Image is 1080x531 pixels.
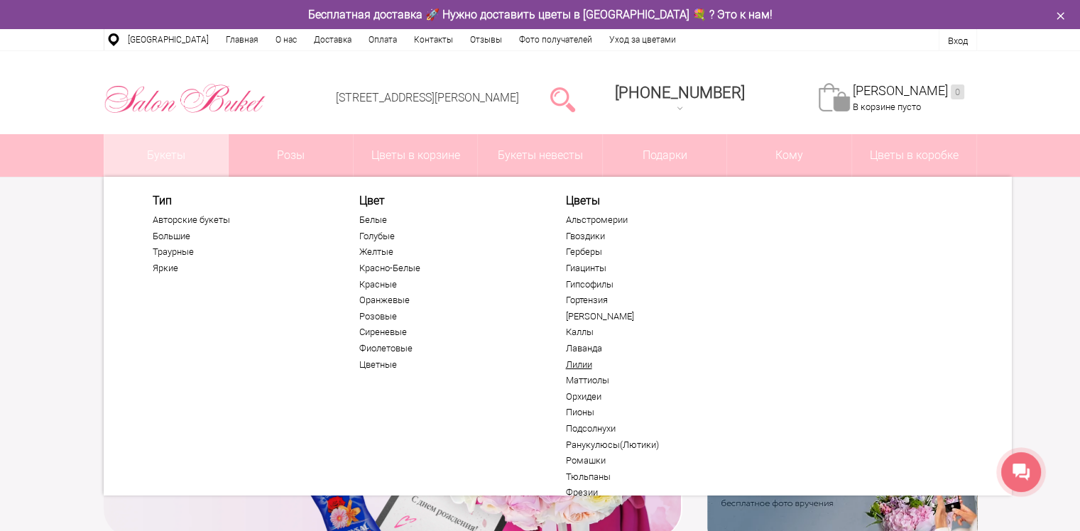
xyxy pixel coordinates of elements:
a: Большие [153,231,327,242]
a: Розовые [359,311,534,322]
a: Красные [359,279,534,290]
a: Голубые [359,231,534,242]
a: Подсолнухи [566,423,741,434]
a: Гипсофилы [566,279,741,290]
a: Гвоздики [566,231,741,242]
span: Цвет [359,194,534,207]
a: Гортензия [566,295,741,306]
a: Гиацинты [566,263,741,274]
a: Главная [217,29,267,50]
a: [PERSON_NAME] [853,83,964,99]
a: [PHONE_NUMBER] [606,79,753,119]
a: Цветы в корзине [354,134,478,177]
a: Букеты [104,134,229,177]
a: [PERSON_NAME] [566,311,741,322]
ins: 0 [951,84,964,99]
a: Оплата [360,29,405,50]
a: Цветы в коробке [852,134,976,177]
span: В корзине пусто [853,102,921,112]
a: Розы [229,134,353,177]
a: Авторские букеты [153,214,327,226]
a: Контакты [405,29,462,50]
a: Маттиолы [566,375,741,386]
a: Подарки [603,134,727,177]
a: Букеты невесты [478,134,602,177]
a: Оранжевые [359,295,534,306]
a: Ромашки [566,455,741,466]
a: Яркие [153,263,327,274]
a: Фрезии [566,487,741,498]
a: Лаванда [566,343,741,354]
a: Белые [359,214,534,226]
a: Фиолетовые [359,343,534,354]
a: Цветы [566,194,741,207]
a: Уход за цветами [601,29,684,50]
div: Бесплатная доставка 🚀 Нужно доставить цветы в [GEOGRAPHIC_DATA] 💐 ? Это к нам! [93,7,988,22]
a: Каллы [566,327,741,338]
a: Лилии [566,359,741,371]
a: Герберы [566,246,741,258]
a: Доставка [305,29,360,50]
a: Ранукулюсы(Лютики) [566,439,741,451]
a: Цветные [359,359,534,371]
a: Траурные [153,246,327,258]
a: Тюльпаны [566,471,741,483]
a: Пионы [566,407,741,418]
span: Кому [727,134,851,177]
a: Отзывы [462,29,511,50]
span: Тип [153,194,327,207]
span: [PHONE_NUMBER] [615,84,745,102]
a: Фото получателей [511,29,601,50]
a: [STREET_ADDRESS][PERSON_NAME] [336,91,519,104]
a: Сиреневые [359,327,534,338]
a: О нас [267,29,305,50]
a: Альстромерии [566,214,741,226]
a: [GEOGRAPHIC_DATA] [119,29,217,50]
a: Вход [948,35,968,46]
a: Красно-Белые [359,263,534,274]
a: Желтые [359,246,534,258]
a: Орхидеи [566,391,741,403]
img: Цветы Нижний Новгород [104,80,266,117]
